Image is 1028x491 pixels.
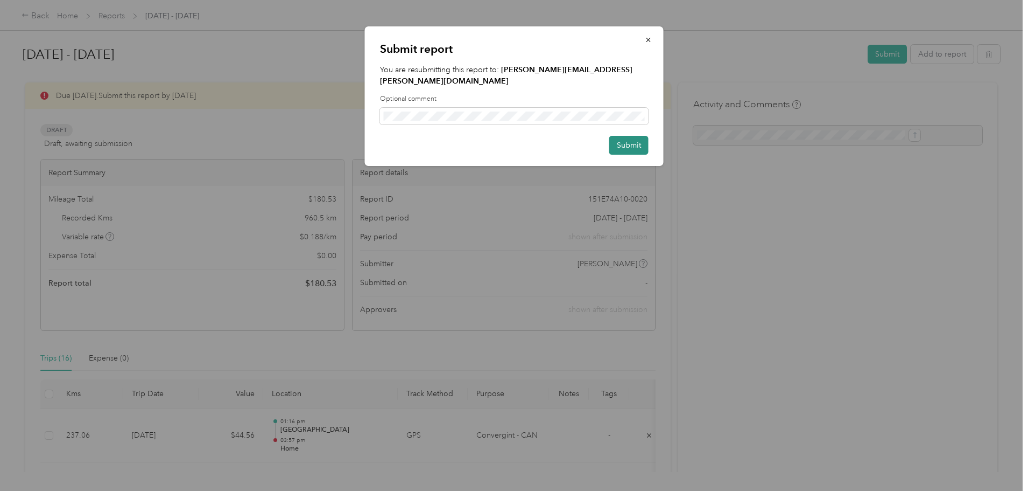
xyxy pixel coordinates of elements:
button: Submit [609,136,649,155]
p: You are resubmitting this report to: [380,64,649,87]
label: Optional comment [380,94,649,104]
iframe: Everlance-gr Chat Button Frame [968,431,1028,491]
strong: [PERSON_NAME][EMAIL_ADDRESS][PERSON_NAME][DOMAIN_NAME] [380,65,632,86]
p: Submit report [380,42,649,57]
